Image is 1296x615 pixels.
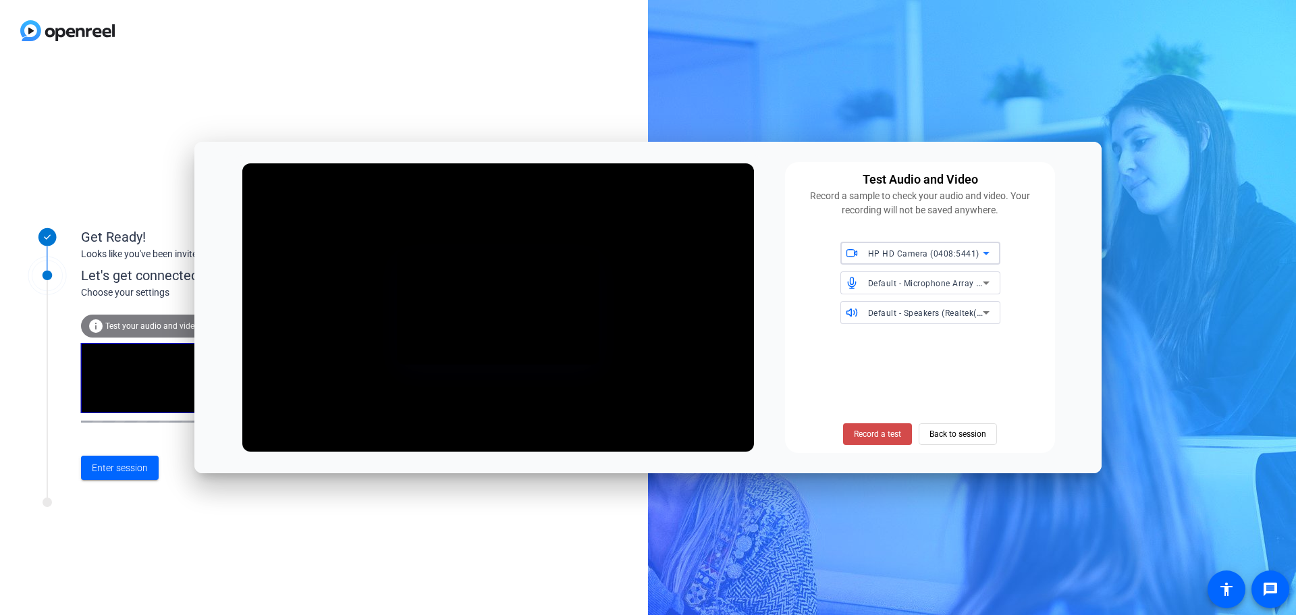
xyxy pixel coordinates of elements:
[88,318,104,334] mat-icon: info
[793,189,1047,217] div: Record a sample to check your audio and video. Your recording will not be saved anywhere.
[81,265,379,286] div: Let's get connected.
[81,247,351,261] div: Looks like you've been invited to join
[1262,581,1278,597] mat-icon: message
[868,307,1014,318] span: Default - Speakers (Realtek(R) Audio)
[105,321,199,331] span: Test your audio and video
[81,286,379,300] div: Choose your settings
[92,461,148,475] span: Enter session
[929,421,986,447] span: Back to session
[919,423,997,445] button: Back to session
[868,277,1203,288] span: Default - Microphone Array (Intel® Smart Sound Technology for Digital Microphones)
[1218,581,1235,597] mat-icon: accessibility
[843,423,912,445] button: Record a test
[863,170,978,189] div: Test Audio and Video
[868,249,979,259] span: HP HD Camera (0408:5441)
[81,227,351,247] div: Get Ready!
[854,428,901,440] span: Record a test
